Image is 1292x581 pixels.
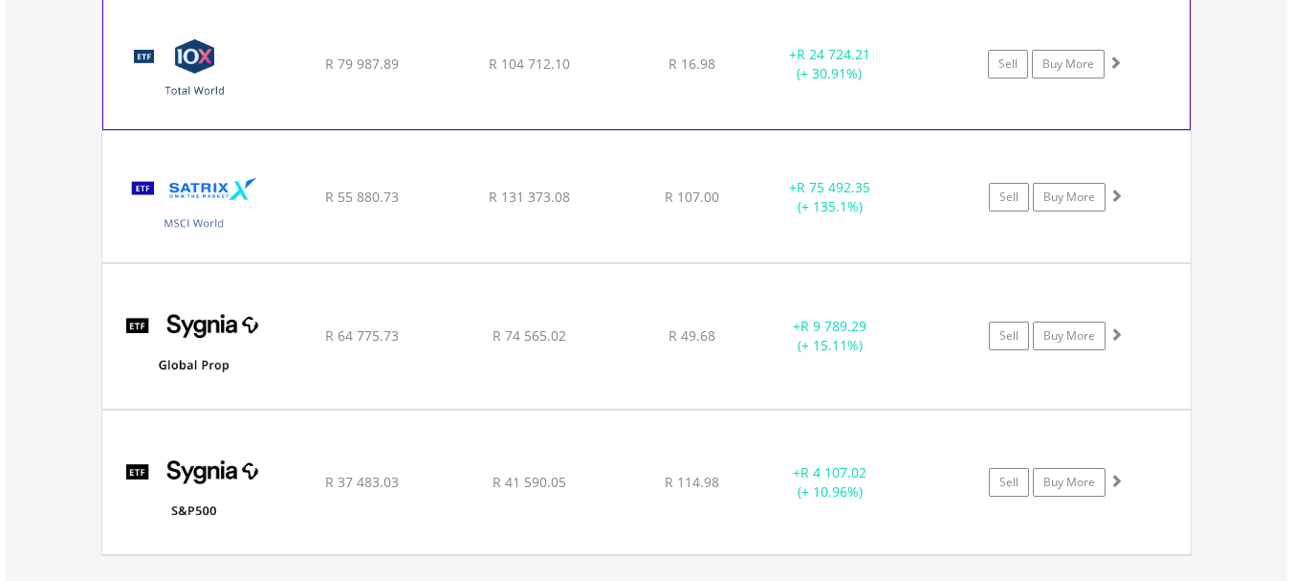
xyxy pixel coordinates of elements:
a: Buy More [1033,183,1106,212]
a: Sell [989,322,1029,350]
a: Sell [988,50,1028,78]
span: R 74 565.02 [493,326,566,345]
a: Sell [989,468,1029,497]
div: + (+ 15.11%) [758,317,903,355]
span: R 55 880.73 [325,188,399,206]
span: R 131 373.08 [489,188,570,206]
div: + (+ 30.91%) [757,45,901,83]
span: R 49.68 [668,326,715,345]
div: + (+ 135.1%) [758,178,903,216]
span: R 114.98 [665,473,719,491]
span: R 79 987.89 [325,55,399,73]
span: R 9 789.29 [800,317,866,335]
img: TFSA.SYGP.png [112,288,276,403]
a: Sell [989,183,1029,212]
span: R 104 712.10 [489,55,570,73]
span: R 107.00 [665,188,719,206]
span: R 4 107.02 [800,463,866,481]
span: R 16.98 [668,55,715,73]
img: TFSA.SYG500.png [112,435,276,549]
span: R 41 590.05 [493,473,566,491]
a: Buy More [1032,50,1105,78]
img: TFSA.GLOBAL.png [113,23,277,124]
span: R 75 492.35 [797,178,870,196]
span: R 64 775.73 [325,326,399,345]
a: Buy More [1033,468,1106,497]
a: Buy More [1033,322,1106,350]
span: R 37 483.03 [325,473,399,491]
span: R 24 724.21 [797,45,870,63]
div: + (+ 10.96%) [758,463,903,502]
img: TFSA.STXWDM.png [112,155,276,257]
